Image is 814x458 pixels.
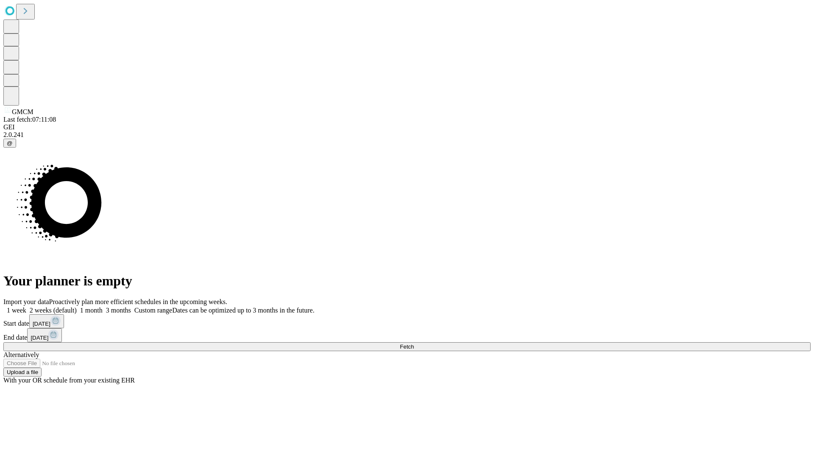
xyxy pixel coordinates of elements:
[27,328,62,342] button: [DATE]
[3,116,56,123] span: Last fetch: 07:11:08
[49,298,227,305] span: Proactively plan more efficient schedules in the upcoming weeks.
[33,321,50,327] span: [DATE]
[3,131,811,139] div: 2.0.241
[3,328,811,342] div: End date
[3,273,811,289] h1: Your planner is empty
[3,342,811,351] button: Fetch
[29,314,64,328] button: [DATE]
[7,140,13,146] span: @
[134,307,172,314] span: Custom range
[3,298,49,305] span: Import your data
[3,314,811,328] div: Start date
[3,351,39,358] span: Alternatively
[400,343,414,350] span: Fetch
[106,307,131,314] span: 3 months
[3,139,16,148] button: @
[3,377,135,384] span: With your OR schedule from your existing EHR
[30,307,77,314] span: 2 weeks (default)
[3,123,811,131] div: GEI
[7,307,26,314] span: 1 week
[3,368,42,377] button: Upload a file
[172,307,314,314] span: Dates can be optimized up to 3 months in the future.
[12,108,33,115] span: GMCM
[31,335,48,341] span: [DATE]
[80,307,103,314] span: 1 month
